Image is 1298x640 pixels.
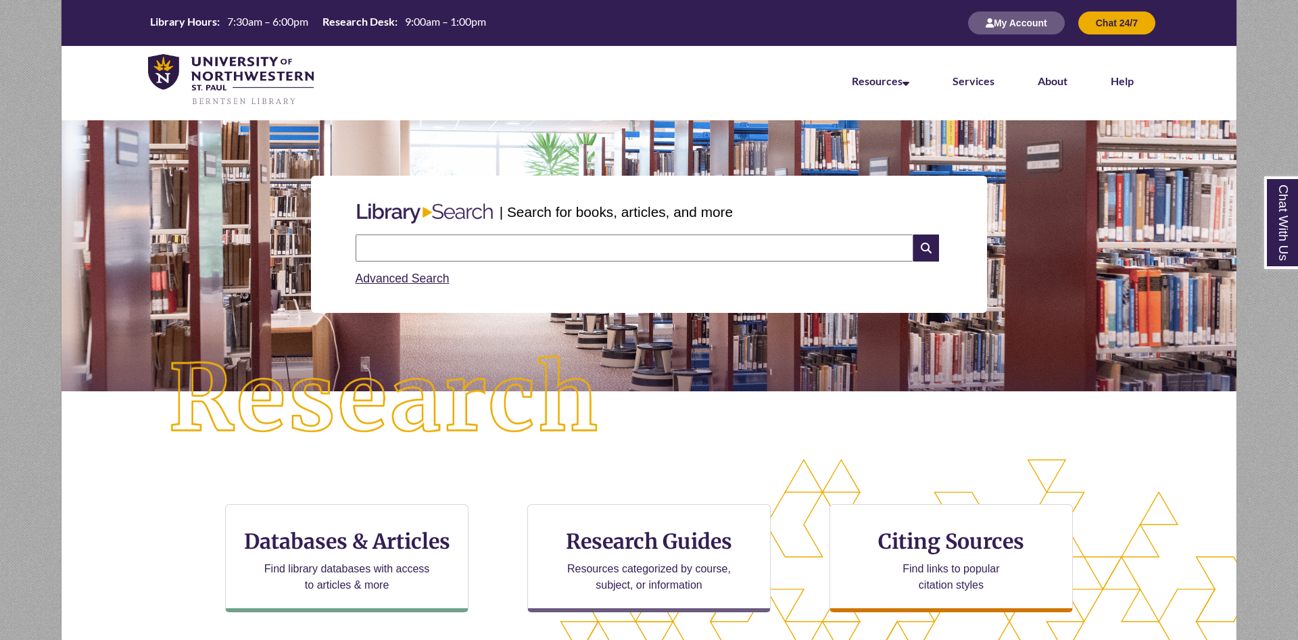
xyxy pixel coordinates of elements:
a: Help [1111,74,1134,87]
a: Research Guides Resources categorized by course, subject, or information [527,504,771,612]
th: Research Desk: [317,14,400,29]
a: Resources [852,74,909,87]
p: Resources categorized by course, subject, or information [561,561,738,593]
h3: Databases & Articles [237,528,457,554]
a: Chat 24/7 [1078,17,1155,28]
p: Find library databases with access to articles & more [259,561,435,593]
p: Find links to popular citation styles [885,561,1017,593]
h3: Research Guides [539,528,759,554]
a: Databases & Articles Find library databases with access to articles & more [225,504,468,612]
a: My Account [968,17,1065,28]
th: Library Hours: [145,14,222,29]
button: Chat 24/7 [1078,11,1155,34]
img: Research [120,307,649,491]
a: About [1038,74,1067,87]
a: Citing Sources Find links to popular citation styles [830,504,1073,612]
img: Libary Search [350,198,500,229]
img: UNWSP Library Logo [148,54,314,107]
a: Hours Today [145,14,491,32]
p: | Search for books, articles, and more [500,201,733,222]
h3: Citing Sources [869,528,1034,554]
button: My Account [968,11,1065,34]
i: Search [913,235,939,262]
a: Services [953,74,994,87]
span: 7:30am – 6:00pm [227,15,308,28]
a: Advanced Search [356,272,450,285]
span: 9:00am – 1:00pm [405,15,486,28]
table: Hours Today [145,14,491,31]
